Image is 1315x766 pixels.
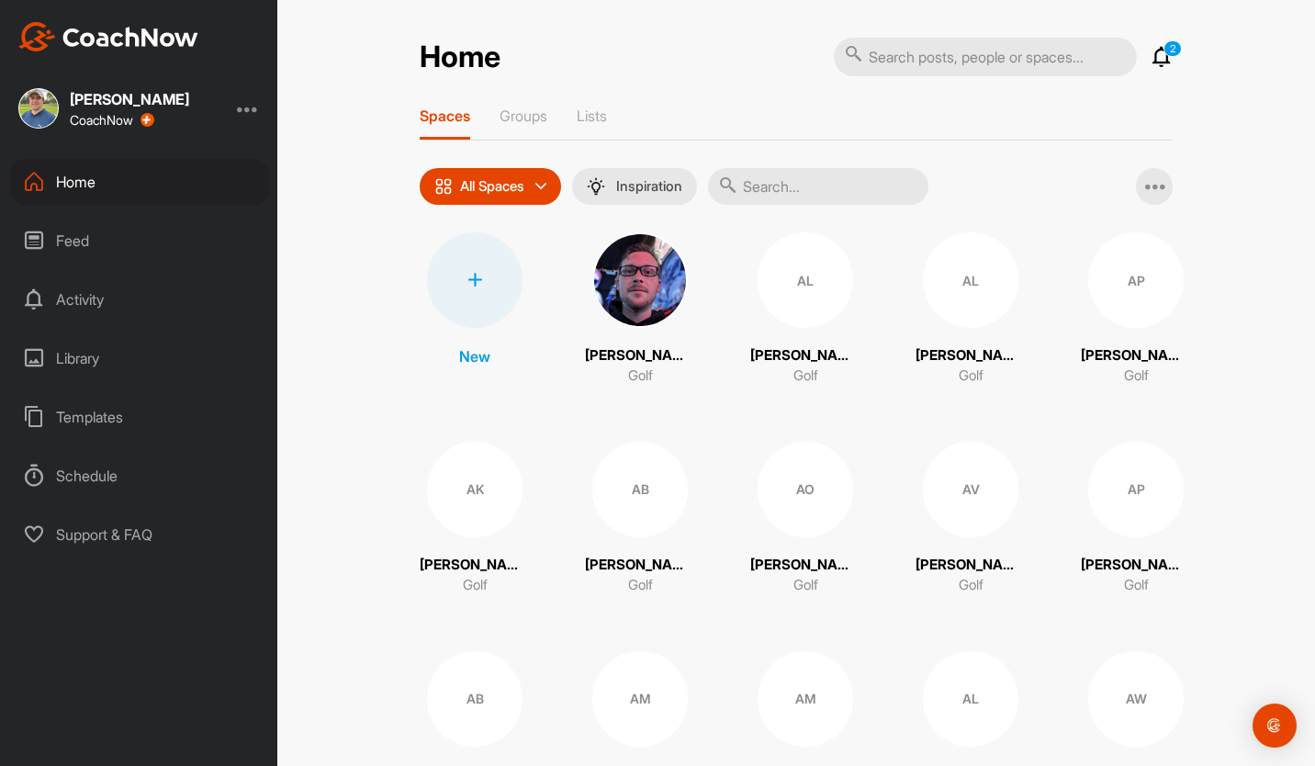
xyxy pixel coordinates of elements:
img: square_91106367e6c497eaa642bd34326e90fe.jpg [592,232,688,328]
div: AM [592,651,688,747]
p: Lists [577,107,607,125]
p: New [459,345,490,367]
a: AK[PERSON_NAME]Golf [420,442,530,596]
p: [PERSON_NAME] [585,555,695,576]
a: AO[PERSON_NAME]Golf [750,442,860,596]
img: icon [434,177,453,196]
div: AK [427,442,523,537]
div: Schedule [10,453,269,499]
p: Spaces [420,107,470,125]
p: [PERSON_NAME] [1081,555,1191,576]
p: [PERSON_NAME] [916,555,1026,576]
div: AL [923,232,1018,328]
p: [PERSON_NAME] [750,345,860,366]
a: AV[PERSON_NAME]Golf [916,442,1026,596]
a: AL[PERSON_NAME]Golf [750,232,860,387]
p: All Spaces [460,179,524,194]
img: menuIcon [587,177,605,196]
a: AP[PERSON_NAME]Golf [1081,232,1191,387]
p: [PERSON_NAME] [916,345,1026,366]
input: Search... [708,168,928,205]
img: CoachNow [18,22,198,51]
p: Golf [959,575,983,596]
div: AL [758,232,853,328]
div: AV [923,442,1018,537]
a: AB[PERSON_NAME]Golf [585,442,695,596]
div: Templates [10,394,269,440]
p: [PERSON_NAME] [1081,345,1191,366]
div: Support & FAQ [10,512,269,558]
div: AB [592,442,688,537]
a: AP[PERSON_NAME]Golf [1081,442,1191,596]
img: square_8746597cc2685375c8ffca9408853b6a.jpg [18,88,59,129]
p: [PERSON_NAME] [420,555,530,576]
div: Feed [10,218,269,264]
div: AL [923,651,1018,747]
input: Search posts, people or spaces... [834,38,1137,76]
p: Golf [793,575,818,596]
p: [PERSON_NAME] [750,555,860,576]
div: AP [1088,232,1184,328]
div: AM [758,651,853,747]
p: Groups [500,107,547,125]
div: AB [427,651,523,747]
div: CoachNow [70,113,154,128]
h2: Home [420,39,500,75]
a: [PERSON_NAME]Golf [585,232,695,387]
p: 2 [1163,40,1182,57]
p: Golf [959,366,983,387]
p: Golf [1124,575,1149,596]
p: Inspiration [616,179,682,194]
div: Library [10,335,269,381]
div: AW [1088,651,1184,747]
div: AO [758,442,853,537]
p: Golf [628,575,653,596]
div: Activity [10,276,269,322]
div: AP [1088,442,1184,537]
p: [PERSON_NAME] [585,345,695,366]
a: AL[PERSON_NAME]Golf [916,232,1026,387]
p: Golf [1124,366,1149,387]
div: [PERSON_NAME] [70,92,189,107]
div: Open Intercom Messenger [1253,704,1297,748]
p: Golf [463,575,488,596]
p: Golf [628,366,653,387]
p: Golf [793,366,818,387]
div: Home [10,159,269,205]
